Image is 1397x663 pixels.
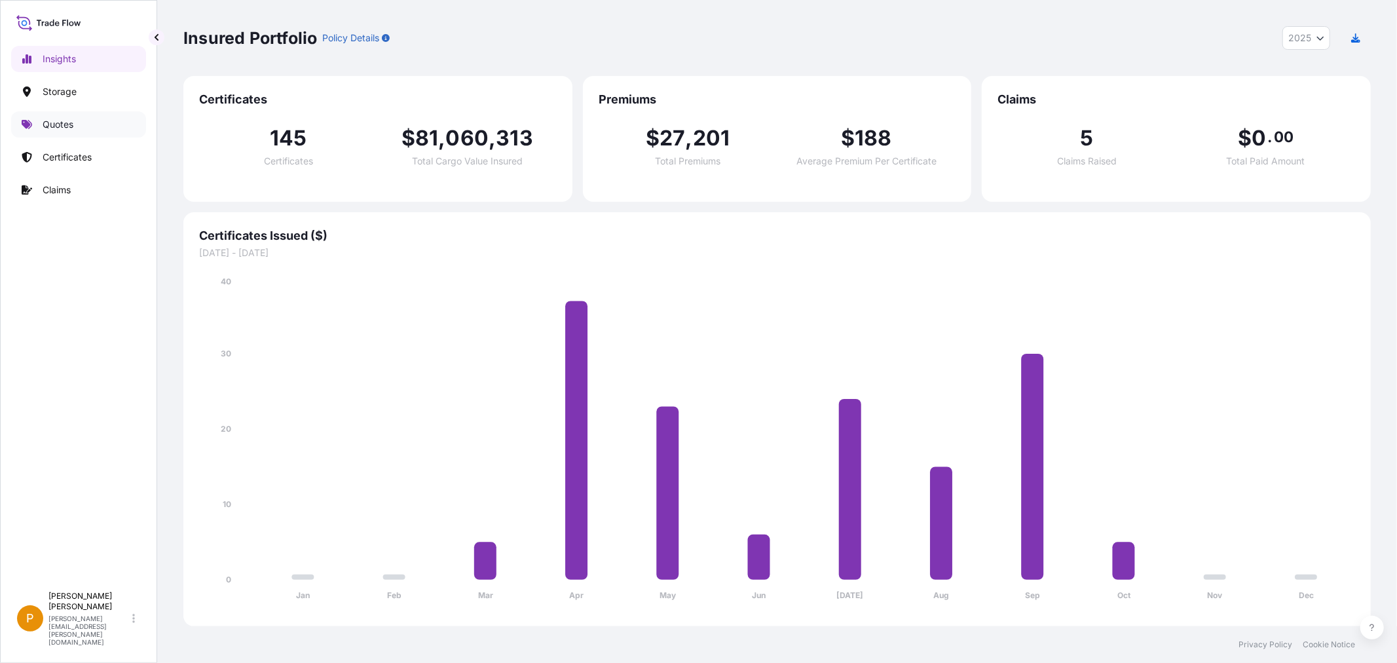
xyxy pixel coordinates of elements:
[43,151,92,164] p: Certificates
[221,276,231,286] tspan: 40
[11,46,146,72] a: Insights
[796,157,937,166] span: Average Premium Per Certificate
[599,92,956,107] span: Premiums
[11,79,146,105] a: Storage
[478,591,493,601] tspan: Mar
[438,128,445,149] span: ,
[1025,591,1040,601] tspan: Sep
[1227,157,1305,166] span: Total Paid Amount
[997,92,1355,107] span: Claims
[43,85,77,98] p: Storage
[1239,639,1292,650] a: Privacy Policy
[1238,128,1252,149] span: $
[43,183,71,197] p: Claims
[1057,157,1117,166] span: Claims Raised
[183,28,317,48] p: Insured Portfolio
[322,31,379,45] p: Policy Details
[48,615,130,646] p: [PERSON_NAME][EMAIL_ADDRESS][PERSON_NAME][DOMAIN_NAME]
[11,111,146,138] a: Quotes
[26,612,34,625] span: P
[11,177,146,203] a: Claims
[387,591,401,601] tspan: Feb
[837,591,864,601] tspan: [DATE]
[199,92,557,107] span: Certificates
[221,424,231,434] tspan: 20
[660,128,685,149] span: 27
[1268,132,1273,142] span: .
[296,591,310,601] tspan: Jan
[11,144,146,170] a: Certificates
[221,349,231,358] tspan: 30
[1299,591,1314,601] tspan: Dec
[223,499,231,509] tspan: 10
[43,118,73,131] p: Quotes
[496,128,533,149] span: 313
[43,52,76,66] p: Insights
[1252,128,1266,149] span: 0
[655,157,720,166] span: Total Premiums
[685,128,692,149] span: ,
[1288,31,1311,45] span: 2025
[646,128,660,149] span: $
[569,591,584,601] tspan: Apr
[1274,132,1294,142] span: 00
[855,128,892,149] span: 188
[199,228,1355,244] span: Certificates Issued ($)
[841,128,855,149] span: $
[48,591,130,612] p: [PERSON_NAME] [PERSON_NAME]
[1117,591,1131,601] tspan: Oct
[660,591,677,601] tspan: May
[1081,128,1094,149] span: 5
[412,157,523,166] span: Total Cargo Value Insured
[1208,591,1223,601] tspan: Nov
[933,591,949,601] tspan: Aug
[270,128,307,149] span: 145
[693,128,730,149] span: 201
[489,128,496,149] span: ,
[1282,26,1330,50] button: Year Selector
[415,128,438,149] span: 81
[199,246,1355,259] span: [DATE] - [DATE]
[752,591,766,601] tspan: Jun
[445,128,489,149] span: 060
[226,575,231,584] tspan: 0
[401,128,415,149] span: $
[1303,639,1355,650] a: Cookie Notice
[264,157,313,166] span: Certificates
